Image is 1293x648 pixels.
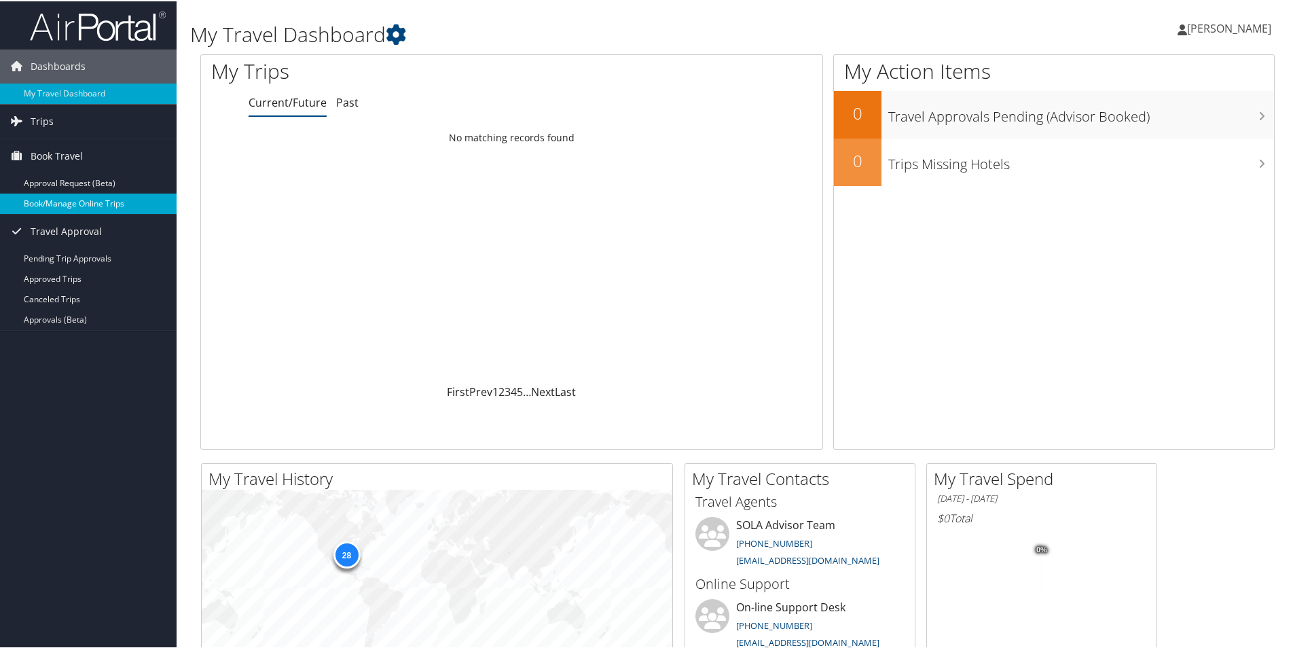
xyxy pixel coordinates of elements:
[695,491,905,510] h3: Travel Agents
[505,383,511,398] a: 3
[336,94,359,109] a: Past
[736,553,879,565] a: [EMAIL_ADDRESS][DOMAIN_NAME]
[888,147,1274,173] h3: Trips Missing Hotels
[834,90,1274,137] a: 0Travel Approvals Pending (Advisor Booked)
[31,103,54,137] span: Trips
[934,466,1157,489] h2: My Travel Spend
[31,213,102,247] span: Travel Approval
[834,148,881,171] h2: 0
[190,19,920,48] h1: My Travel Dashboard
[937,509,1146,524] h6: Total
[692,466,915,489] h2: My Travel Contacts
[834,56,1274,84] h1: My Action Items
[511,383,517,398] a: 4
[447,383,469,398] a: First
[523,383,531,398] span: …
[1178,7,1285,48] a: [PERSON_NAME]
[31,48,86,82] span: Dashboards
[498,383,505,398] a: 2
[1187,20,1271,35] span: [PERSON_NAME]
[30,9,166,41] img: airportal-logo.png
[517,383,523,398] a: 5
[834,137,1274,185] a: 0Trips Missing Hotels
[1036,545,1047,553] tspan: 0%
[937,491,1146,504] h6: [DATE] - [DATE]
[555,383,576,398] a: Last
[736,618,812,630] a: [PHONE_NUMBER]
[469,383,492,398] a: Prev
[531,383,555,398] a: Next
[736,635,879,647] a: [EMAIL_ADDRESS][DOMAIN_NAME]
[333,540,360,567] div: 28
[31,138,83,172] span: Book Travel
[937,509,949,524] span: $0
[736,536,812,548] a: [PHONE_NUMBER]
[249,94,327,109] a: Current/Future
[689,516,911,571] li: SOLA Advisor Team
[492,383,498,398] a: 1
[201,124,822,149] td: No matching records found
[208,466,672,489] h2: My Travel History
[211,56,553,84] h1: My Trips
[888,99,1274,125] h3: Travel Approvals Pending (Advisor Booked)
[695,573,905,592] h3: Online Support
[834,101,881,124] h2: 0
